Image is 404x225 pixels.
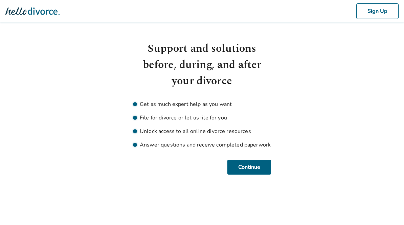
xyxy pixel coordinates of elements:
[133,100,271,108] li: Get as much expert help as you want
[133,141,271,149] li: Answer questions and receive completed paperwork
[227,160,271,175] button: Continue
[133,41,271,89] h1: Support and solutions before, during, and after your divorce
[133,127,271,135] li: Unlock access to all online divorce resources
[5,4,60,18] img: Hello Divorce Logo
[133,114,271,122] li: File for divorce or let us file for you
[356,3,399,19] button: Sign Up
